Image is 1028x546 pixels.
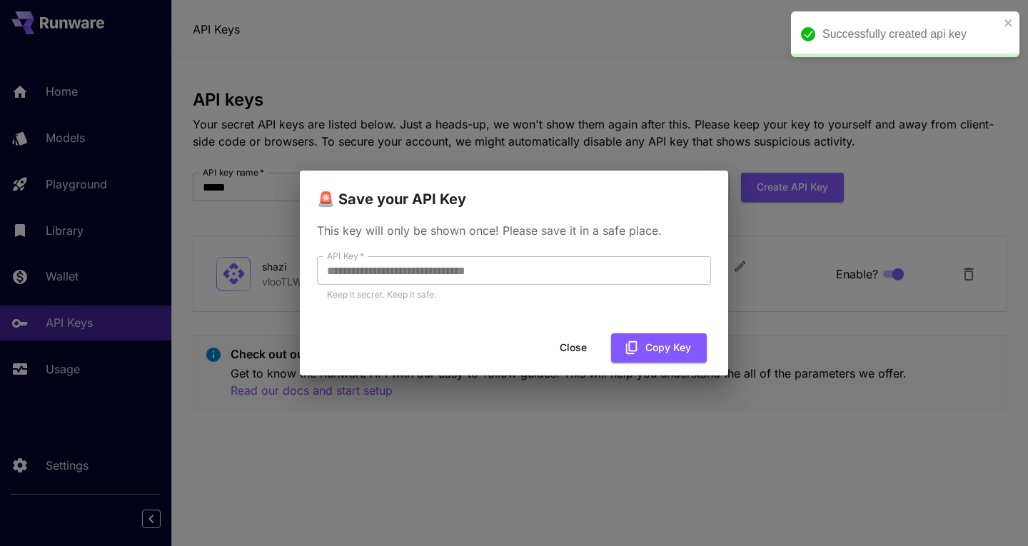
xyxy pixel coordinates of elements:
div: Successfully created api key [822,26,999,43]
label: API Key [327,250,364,262]
h2: 🚨 Save your API Key [300,171,728,211]
button: Close [541,333,605,363]
button: Copy Key [611,333,707,363]
p: Keep it secret. Keep it safe. [327,288,701,302]
p: This key will only be shown once! Please save it in a safe place. [317,222,711,239]
button: close [1004,17,1014,29]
